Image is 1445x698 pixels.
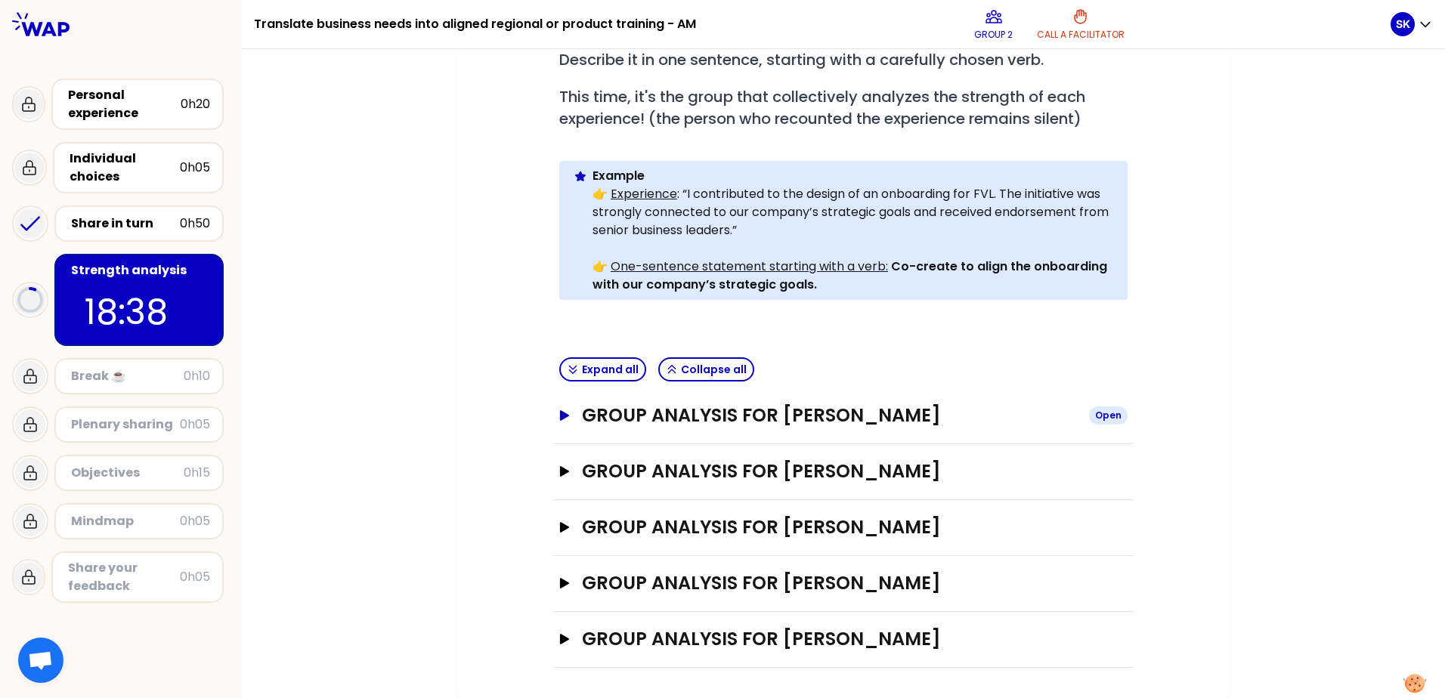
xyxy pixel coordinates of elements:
[559,357,646,381] button: Expand all
[71,215,180,233] div: Share in turn
[71,261,210,280] div: Strength analysis
[1031,2,1131,47] button: Call a facilitator
[559,571,1128,595] button: Group analysis for [PERSON_NAME]
[71,367,184,385] div: Break ☕️
[593,167,645,184] strong: Example
[611,185,677,202] u: Experience
[184,367,210,385] div: 0h10
[658,357,754,381] button: Collapse all
[974,29,1013,41] p: Group 2
[559,459,1128,483] button: Group analysis for [PERSON_NAME]
[18,638,63,683] div: Open chat
[180,568,210,586] div: 0h05
[611,258,888,275] u: One-sentence statement starting with a verb:
[582,403,1077,428] h3: Group analysis for [PERSON_NAME]
[180,512,210,530] div: 0h05
[70,150,180,186] div: Individual choices
[559,49,1044,70] span: Describe it in one sentence, starting with a carefully chosen verb.
[180,215,210,233] div: 0h50
[593,185,1115,239] p: : “I contributed to the design of an onboarding for FVL. The initiative was strongly connected to...
[184,464,210,482] div: 0h15
[582,571,1077,595] h3: Group analysis for [PERSON_NAME]
[582,459,1077,483] h3: Group analysis for [PERSON_NAME]
[1037,29,1125,41] p: Call a facilitator
[559,515,1128,539] button: Group analysis for [PERSON_NAME]
[180,159,210,177] div: 0h05
[559,86,1089,129] span: This time, it's the group that collectively analyzes the strength of each experience! (the person...
[559,627,1128,651] button: Group analysis for [PERSON_NAME]
[180,415,210,434] div: 0h05
[1396,17,1410,32] p: SK
[71,512,180,530] div: Mindmap
[593,185,608,202] strong: 👉
[582,515,1077,539] h3: Group analysis for [PERSON_NAME]
[968,2,1019,47] button: Group 2
[181,95,210,113] div: 0h20
[1391,12,1433,36] button: SK
[559,403,1128,428] button: Group analysis for [PERSON_NAME]Open
[85,286,193,338] p: 18:38
[71,464,184,482] div: Objectives
[582,627,1077,651] h3: Group analysis for [PERSON_NAME]
[593,258,608,275] strong: 👉
[68,86,181,122] div: Personal experience
[593,258,1110,293] strong: Co-create to align the onboarding with our company’s strategic goals.
[1089,406,1128,425] div: Open
[68,559,180,595] div: Share your feedback
[71,415,180,434] div: Plenary sharing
